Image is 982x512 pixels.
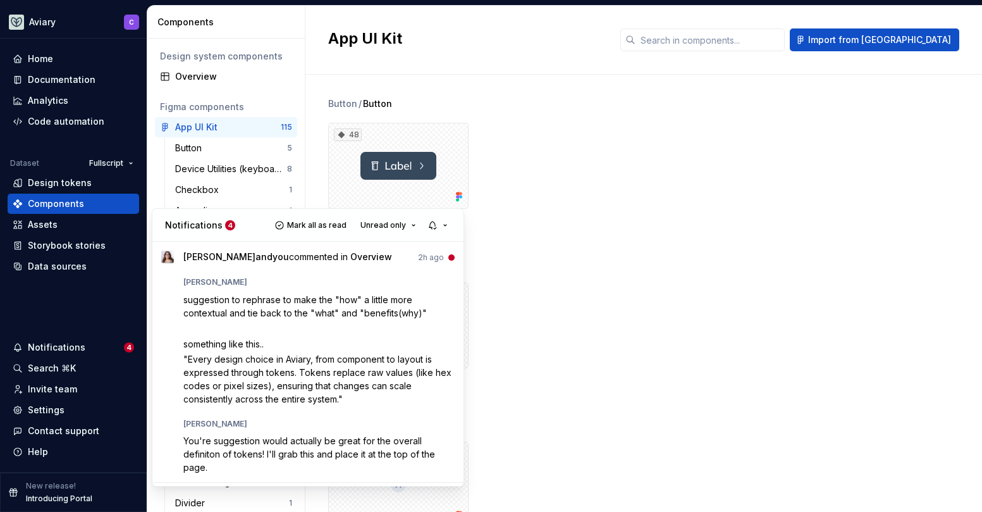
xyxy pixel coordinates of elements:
span: 4 [225,220,235,230]
span: [PERSON_NAME] [183,277,247,287]
span: [PERSON_NAME] [183,419,247,429]
p: Notifications [165,219,223,232]
span: Unread only [360,220,406,230]
button: Mark all as read [271,216,352,234]
span: suggestion to rephrase to make the "how" a little more contextual and tie back to the "what" and ... [183,294,427,318]
span: Mark all as read [287,220,347,230]
button: Unread only [355,216,422,234]
span: You're suggestion would actually be great for the overall definiton of tokens! I'll grab this and... [183,435,438,473]
span: something like this.. [183,339,264,349]
span: commented in [183,251,412,268]
time: 9/5/2025, 8:59 AM [418,251,444,264]
span: [PERSON_NAME] [183,251,255,262]
span: "Every design choice in Aviary, from component to layout is expressed through tokens. Tokens repl... [183,354,454,404]
img: Brittany Hogg [161,251,174,263]
span: you [273,251,289,262]
span: Overview [350,251,392,262]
